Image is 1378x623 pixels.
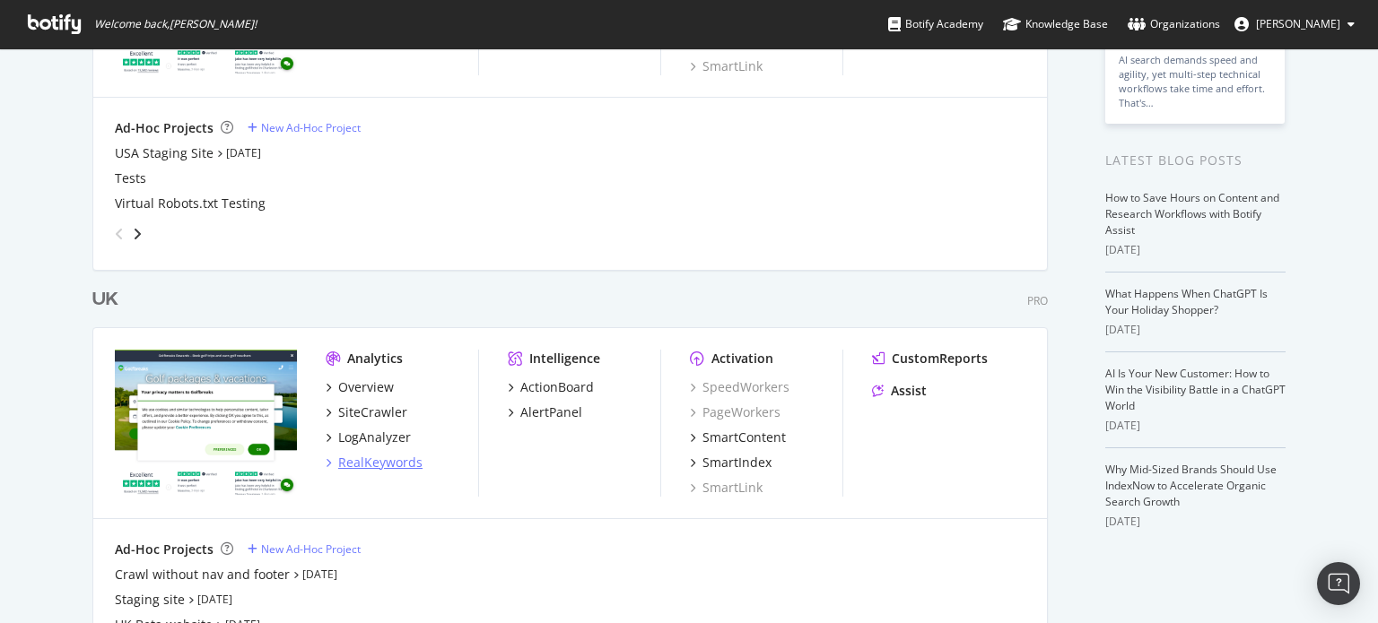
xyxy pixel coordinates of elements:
[891,382,927,400] div: Assist
[115,169,146,187] a: Tests
[115,144,214,162] a: USA Staging Site
[338,428,411,446] div: LogAnalyzer
[888,15,983,33] div: Botify Academy
[1105,242,1286,258] div: [DATE]
[115,566,290,584] a: Crawl without nav and footer
[690,428,786,446] a: SmartContent
[248,541,361,557] a: New Ad-Hoc Project
[326,378,394,396] a: Overview
[711,350,773,368] div: Activation
[508,378,594,396] a: ActionBoard
[529,350,600,368] div: Intelligence
[690,454,772,472] a: SmartIndex
[520,403,582,421] div: AlertPanel
[326,454,423,472] a: RealKeywords
[1105,190,1279,238] a: How to Save Hours on Content and Research Workflows with Botify Assist
[115,119,214,137] div: Ad-Hoc Projects
[1105,322,1286,338] div: [DATE]
[261,541,361,557] div: New Ad-Hoc Project
[338,454,423,472] div: RealKeywords
[520,378,594,396] div: ActionBoard
[302,567,337,582] a: [DATE]
[892,350,988,368] div: CustomReports
[94,17,257,31] span: Welcome back, [PERSON_NAME] !
[702,428,786,446] div: SmartContent
[261,120,361,135] div: New Ad-Hoc Project
[690,57,763,75] a: SmartLink
[690,378,789,396] a: SpeedWorkers
[115,195,266,212] a: Virtual Robots.txt Testing
[1105,514,1286,530] div: [DATE]
[326,403,407,421] a: SiteCrawler
[508,403,582,421] a: AlertPanel
[248,120,361,135] a: New Ad-Hoc Project
[1105,366,1286,413] a: AI Is Your New Customer: How to Win the Visibility Battle in a ChatGPT World
[1256,16,1340,31] span: Tom Duncombe
[1027,293,1048,308] div: Pro
[115,591,185,609] a: Staging site
[1220,10,1369,39] button: [PERSON_NAME]
[338,403,407,421] div: SiteCrawler
[338,378,394,396] div: Overview
[92,287,126,313] a: UK
[1105,286,1268,317] a: What Happens When ChatGPT Is Your Holiday Shopper?
[690,403,781,421] a: PageWorkers
[1003,15,1108,33] div: Knowledge Base
[115,541,214,558] div: Ad-Hoc Projects
[197,592,232,607] a: [DATE]
[1119,53,1271,110] div: AI search demands speed and agility, yet multi-step technical workflows take time and effort. Tha...
[1105,151,1286,170] div: Latest Blog Posts
[872,350,988,368] a: CustomReports
[226,145,261,160] a: [DATE]
[108,220,131,248] div: angle-left
[92,287,118,313] div: UK
[872,382,927,400] a: Assist
[115,350,297,495] img: www.golfbreaks.com/en-gb/
[131,225,144,243] div: angle-right
[702,454,772,472] div: SmartIndex
[326,428,411,446] a: LogAnalyzer
[690,479,763,497] a: SmartLink
[1128,15,1220,33] div: Organizations
[1105,462,1277,509] a: Why Mid-Sized Brands Should Use IndexNow to Accelerate Organic Search Growth
[347,350,403,368] div: Analytics
[1105,418,1286,434] div: [DATE]
[1317,562,1360,605] div: Open Intercom Messenger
